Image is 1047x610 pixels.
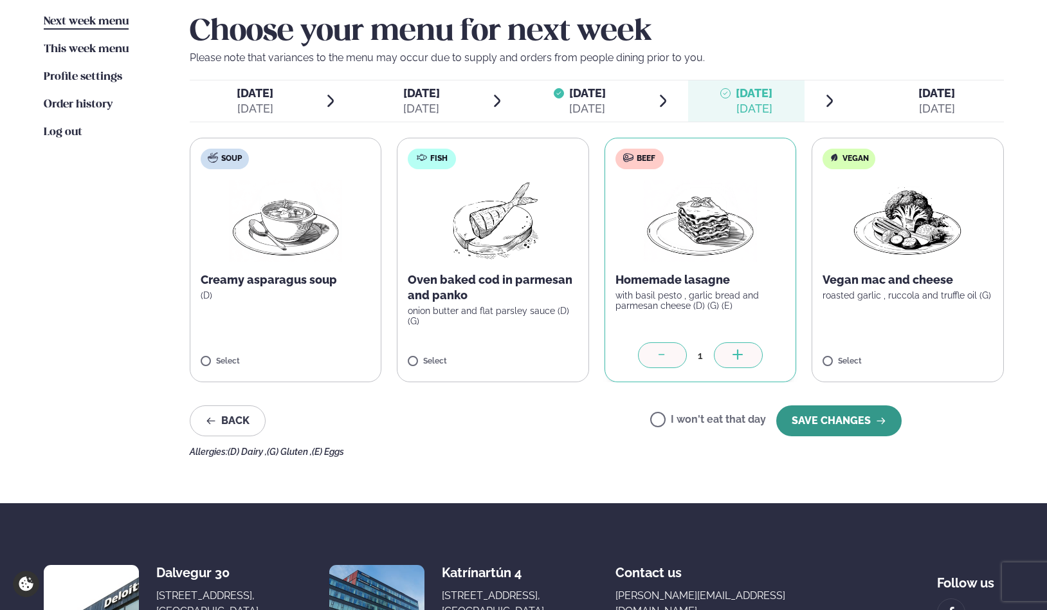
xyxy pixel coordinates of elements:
img: Vegan.svg [829,152,839,163]
span: [DATE] [403,86,440,100]
div: Allergies: [190,447,1004,457]
a: Cookie settings [13,571,39,597]
img: soup.svg [208,152,218,163]
a: Log out [44,125,82,140]
div: [DATE] [403,101,440,116]
span: (D) Dairy , [228,447,267,457]
p: (D) [201,290,371,300]
span: Contact us [615,555,682,580]
p: Homemade lasagne [615,272,786,288]
h2: Choose your menu for next week [190,14,1004,50]
p: Oven baked cod in parmesan and panko [408,272,578,303]
p: Please note that variances to the menu may occur due to supply and orders from people dining prio... [190,50,1004,66]
img: fish.svg [417,152,427,163]
div: Follow us [937,565,1004,591]
p: roasted garlic , ruccola and truffle oil (G) [823,290,993,300]
span: [DATE] [237,86,273,100]
div: [DATE] [237,101,273,116]
div: [DATE] [736,101,772,116]
img: Fish.png [436,180,550,262]
span: [DATE] [918,86,955,100]
img: Vegan.png [851,180,964,262]
img: Lasagna.png [644,180,757,262]
button: SAVE CHANGES [776,405,902,436]
span: Next week menu [44,16,129,27]
span: Soup [221,154,242,164]
div: Dalvegur 30 [156,565,259,580]
a: Order history [44,97,113,113]
span: Order history [44,99,113,110]
a: Next week menu [44,14,129,30]
div: 1 [687,348,714,363]
div: Katrínartún 4 [442,565,544,580]
span: Profile settings [44,71,122,82]
span: (G) Gluten , [267,447,312,457]
p: Creamy asparagus soup [201,272,371,288]
span: (E) Eggs [312,447,344,457]
span: Log out [44,127,82,138]
span: Vegan [842,154,869,164]
span: Fish [430,154,448,164]
a: Profile settings [44,69,122,85]
p: with basil pesto , garlic bread and parmesan cheese (D) (G) (E) [615,290,786,311]
span: [DATE] [736,86,772,100]
img: Soup.png [229,180,342,262]
button: Back [190,405,266,436]
span: Beef [637,154,655,164]
p: onion butter and flat parsley sauce (D) (G) [408,306,578,326]
a: This week menu [44,42,129,57]
p: Vegan mac and cheese [823,272,993,288]
span: This week menu [44,44,129,55]
img: beef.svg [623,152,633,163]
div: [DATE] [918,101,955,116]
div: [DATE] [569,101,606,116]
span: [DATE] [569,86,606,100]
